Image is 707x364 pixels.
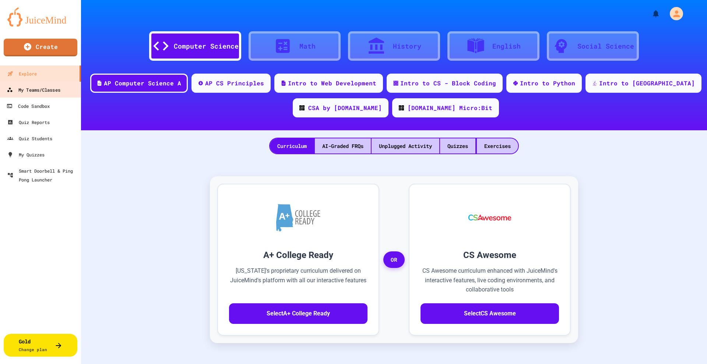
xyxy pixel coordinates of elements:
div: [DOMAIN_NAME] Micro:Bit [408,103,492,112]
img: A+ College Ready [276,204,320,232]
div: Gold [19,338,47,353]
button: SelectA+ College Ready [229,303,367,324]
div: Explore [7,69,37,78]
div: AP CS Principles [205,79,264,88]
div: Exercises [477,138,518,153]
p: [US_STATE]'s proprietary curriculum delivered on JuiceMind's platform with all our interactive fe... [229,266,367,294]
div: Intro to Python [520,79,575,88]
div: AP Computer Science A [104,79,181,88]
h3: CS Awesome [421,248,559,262]
a: Create [4,39,77,56]
div: Curriculum [270,138,314,153]
div: Computer Science [174,41,239,51]
div: Unplugged Activity [372,138,439,153]
div: Intro to CS - Block Coding [400,79,496,88]
img: CS Awesome [461,195,519,240]
div: Intro to Web Development [288,79,376,88]
div: CSA by [DOMAIN_NAME] [308,103,382,112]
h3: A+ College Ready [229,248,367,262]
p: CS Awesome curriculum enhanced with JuiceMind's interactive features, live coding environments, a... [421,266,559,294]
div: My Teams/Classes [7,85,60,94]
button: GoldChange plan [4,334,77,357]
div: AI-Graded FRQs [315,138,371,153]
div: History [393,41,421,51]
img: CODE_logo_RGB.png [299,105,305,110]
span: Change plan [19,347,47,352]
div: Social Science [577,41,634,51]
div: My Notifications [638,7,662,20]
div: My Quizzes [7,150,45,159]
div: Intro to [GEOGRAPHIC_DATA] [599,79,695,88]
div: Quiz Reports [7,118,50,127]
div: Quiz Students [7,134,52,143]
div: Smart Doorbell & Ping Pong Launcher [7,166,78,184]
span: OR [383,251,405,268]
div: Math [299,41,316,51]
div: English [492,41,521,51]
img: CODE_logo_RGB.png [399,105,404,110]
div: Code Sandbox [7,102,50,111]
div: Quizzes [440,138,475,153]
div: My Account [662,5,685,22]
button: SelectCS Awesome [421,303,559,324]
img: logo-orange.svg [7,7,74,26]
